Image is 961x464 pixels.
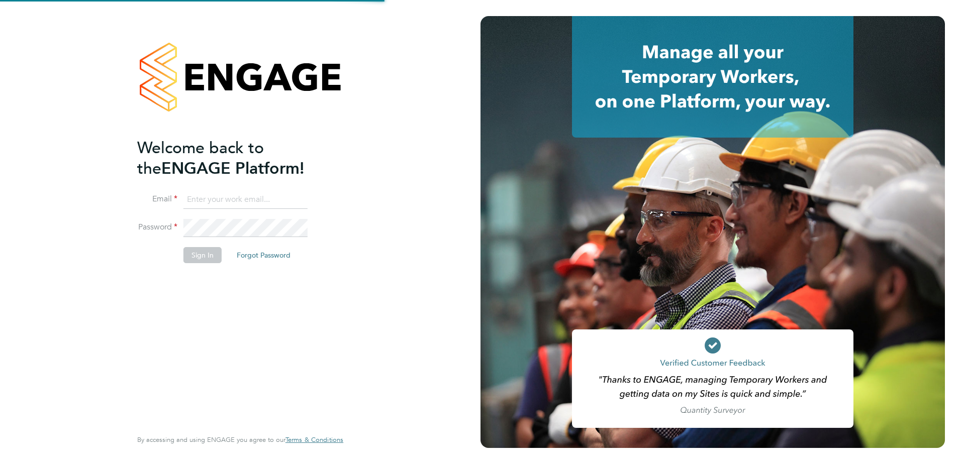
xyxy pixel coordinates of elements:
[137,138,333,179] h2: ENGAGE Platform!
[183,191,308,209] input: Enter your work email...
[137,435,343,444] span: By accessing and using ENGAGE you agree to our
[229,247,299,263] button: Forgot Password
[137,194,177,204] label: Email
[183,247,222,263] button: Sign In
[137,222,177,233] label: Password
[137,138,264,178] span: Welcome back to the
[285,436,343,444] a: Terms & Conditions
